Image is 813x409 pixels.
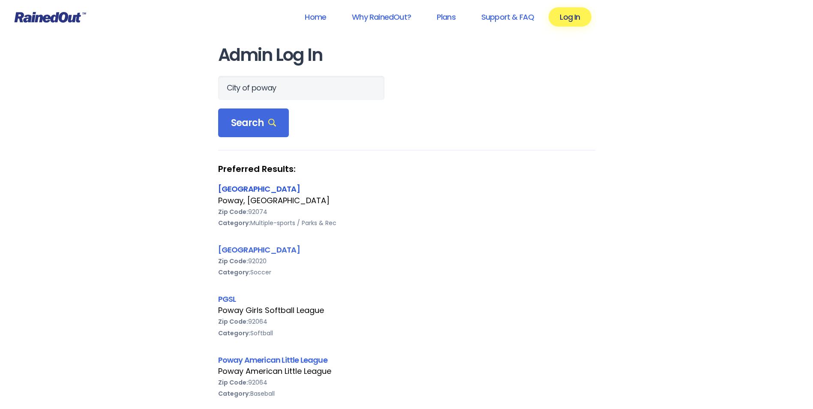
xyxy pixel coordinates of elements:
[218,217,595,229] div: Multiple-sports / Parks & Rec
[218,195,595,206] div: Poway, [GEOGRAPHIC_DATA]
[426,7,467,27] a: Plans
[218,208,248,216] b: Zip Code:
[549,7,591,27] a: Log In
[470,7,545,27] a: Support & FAQ
[231,117,276,129] span: Search
[218,388,595,399] div: Baseball
[218,219,250,227] b: Category:
[218,268,250,277] b: Category:
[218,244,300,255] a: [GEOGRAPHIC_DATA]
[218,183,595,195] div: [GEOGRAPHIC_DATA]
[218,377,595,388] div: 92064
[218,305,595,316] div: Poway Girls Softball League
[218,329,250,337] b: Category:
[218,355,327,365] a: Poway American Little League
[218,76,384,100] input: Search Orgs…
[218,316,595,327] div: 92064
[218,389,250,398] b: Category:
[218,244,595,256] div: [GEOGRAPHIC_DATA]
[218,328,595,339] div: Softball
[341,7,422,27] a: Why RainedOut?
[218,256,595,267] div: 92020
[218,378,248,387] b: Zip Code:
[218,206,595,217] div: 92074
[218,293,595,305] div: PGSL
[218,267,595,278] div: Soccer
[218,317,248,326] b: Zip Code:
[218,294,236,304] a: PGSL
[218,257,248,265] b: Zip Code:
[218,183,300,194] a: [GEOGRAPHIC_DATA]
[218,366,595,377] div: Poway American Little League
[218,163,595,174] strong: Preferred Results:
[218,354,595,366] div: Poway American Little League
[218,45,595,65] h1: Admin Log In
[218,108,289,138] div: Search
[294,7,337,27] a: Home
